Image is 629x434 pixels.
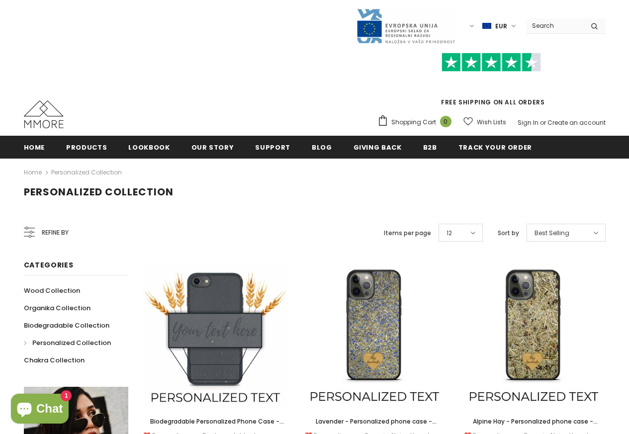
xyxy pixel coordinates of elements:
a: Create an account [547,118,606,127]
a: Sign In [518,118,539,127]
a: Javni Razpis [356,21,455,30]
a: Blog [312,136,332,158]
input: Search Site [526,18,583,33]
span: Lookbook [128,143,170,152]
span: Categories [24,260,74,270]
span: Personalized Collection [32,338,111,347]
a: Giving back [354,136,402,158]
a: Shopping Cart 0 [377,115,456,130]
span: 0 [440,116,451,127]
a: Home [24,167,42,178]
a: Personalized Collection [24,334,111,351]
span: Products [66,143,107,152]
label: Sort by [498,228,519,238]
a: Wood Collection [24,282,80,299]
iframe: Customer reviews powered by Trustpilot [377,72,606,97]
a: Chakra Collection [24,351,85,369]
span: Blog [312,143,332,152]
a: B2B [423,136,437,158]
a: Products [66,136,107,158]
span: Biodegradable Collection [24,321,109,330]
span: Giving back [354,143,402,152]
a: Lookbook [128,136,170,158]
a: Biodegradable Collection [24,317,109,334]
span: Wood Collection [24,286,80,295]
a: Home [24,136,45,158]
a: Biodegradable Personalized Phone Case - Black [143,416,287,427]
span: Wish Lists [477,117,506,127]
a: Track your order [458,136,532,158]
img: Trust Pilot Stars [442,53,541,72]
span: Track your order [458,143,532,152]
a: Alpine Hay - Personalized phone case - Personalized gift [461,416,606,427]
img: Javni Razpis [356,8,455,44]
span: or [540,118,546,127]
a: Our Story [191,136,234,158]
span: Chakra Collection [24,355,85,365]
inbox-online-store-chat: Shopify online store chat [8,394,72,426]
span: Home [24,143,45,152]
span: Our Story [191,143,234,152]
span: support [255,143,290,152]
span: Best Selling [535,228,569,238]
a: Personalized Collection [51,168,122,176]
a: Organika Collection [24,299,90,317]
span: FREE SHIPPING ON ALL ORDERS [377,57,606,106]
a: support [255,136,290,158]
label: Items per page [384,228,431,238]
img: MMORE Cases [24,100,64,128]
span: Shopping Cart [391,117,436,127]
span: EUR [495,21,507,31]
span: B2B [423,143,437,152]
a: Lavender - Personalized phone case - Personalized gift [302,416,447,427]
a: Wish Lists [463,113,506,131]
span: Organika Collection [24,303,90,313]
span: Refine by [42,227,69,238]
span: Personalized Collection [24,185,174,199]
span: 12 [447,228,452,238]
